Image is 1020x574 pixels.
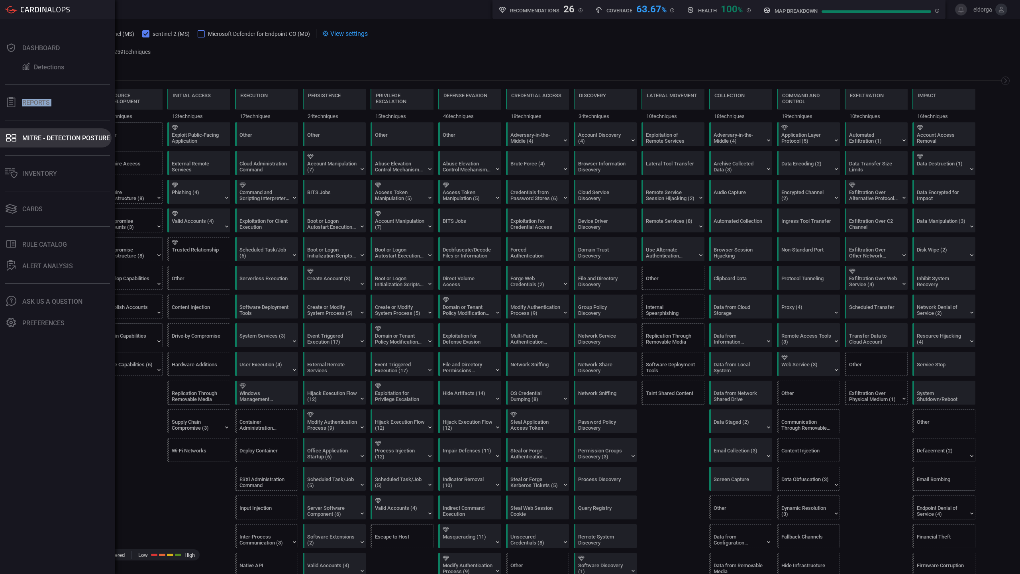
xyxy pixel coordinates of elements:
[235,266,298,290] div: T1648: Serverless Execution
[443,161,492,173] div: Abuse Elevation Control Mechanism (6)
[438,295,501,318] div: T1484: Domain or Tenant Policy Modification
[849,132,899,144] div: Automated Exfiltration (1)
[371,89,433,122] div: TA0004: Privilege Escalation
[646,161,696,173] div: Lateral Tool Transfer
[443,189,492,201] div: Access Token Manipulation (5)
[104,161,154,173] div: Acquire Access
[371,208,433,232] div: T1098: Account Manipulation
[511,92,561,98] div: Credential Access
[641,381,704,405] div: T1080: Taint Shared Content (Not covered)
[506,352,569,376] div: T1040: Network Sniffing
[714,132,763,144] div: Adversary-in-the-Middle (4)
[375,161,425,173] div: Abuse Elevation Control Mechanism (6)
[641,180,704,204] div: T1563: Remote Service Session Hijacking
[371,122,433,146] div: Other
[235,467,298,491] div: T1675: ESXi Administration Command (Not covered)
[167,323,230,347] div: T1189: Drive-by Compromise (Not covered)
[709,110,772,122] div: 18 techniques
[376,92,428,104] div: Privilege Escalation
[777,208,840,232] div: T1105: Ingress Tool Transfer
[506,295,569,318] div: T1556: Modify Authentication Process
[235,89,298,122] div: TA0002: Execution
[849,161,899,173] div: Data Transfer Size Limits
[235,381,298,405] div: T1047: Windows Management Instrumentation
[303,122,366,146] div: Other
[912,524,975,548] div: T1657: Financial Theft (Not covered)
[375,132,425,144] div: Other
[172,132,222,144] div: Exploit Public-Facing Application
[912,151,975,175] div: T1485: Data Destruction
[845,208,908,232] div: T1041: Exfiltration Over C2 Channel
[443,132,492,144] div: Other
[709,524,772,548] div: T1602: Data from Configuration Repository (Not covered)
[438,89,501,122] div: TA0005: Defense Evasion
[322,29,368,38] div: View settings
[438,237,501,261] div: T1140: Deobfuscate/Decode Files or Information
[912,438,975,462] div: T1491: Defacement (Not covered)
[574,122,637,146] div: T1087: Account Discovery
[777,266,840,290] div: T1572: Protocol Tunneling
[438,180,501,204] div: T1134: Access Token Manipulation
[782,92,835,104] div: Command and Control
[438,352,501,376] div: T1222: File and Directory Permissions Modification
[574,151,637,175] div: T1217: Browser Information Discovery
[438,495,501,519] div: T1202: Indirect Command Execution
[641,295,704,318] div: T1534: Internal Spearphishing (Not covered)
[371,110,433,122] div: 15 techniques
[371,467,433,491] div: T1053: Scheduled Task/Job
[709,323,772,347] div: T1213: Data from Information Repositories
[100,237,163,261] div: T1584: Compromise Infrastructure (Not covered)
[646,189,696,201] div: Remote Service Session Hijacking (2)
[574,295,637,318] div: T1615: Group Policy Discovery
[506,524,569,548] div: T1552: Unsecured Credentials
[912,266,975,290] div: T1490: Inhibit System Recovery
[375,218,425,230] div: Account Manipulation (7)
[574,495,637,519] div: T1012: Query Registry
[777,237,840,261] div: T1571: Non-Standard Port
[917,132,967,144] div: Account Access Removal
[738,6,743,14] span: %
[235,151,298,175] div: T1651: Cloud Administration Command
[781,218,831,230] div: Ingress Tool Transfer
[104,132,154,144] div: Other
[506,266,569,290] div: T1606: Forge Web Credentials
[918,92,936,98] div: Impact
[438,323,501,347] div: T1211: Exploitation for Defense Evasion
[641,323,704,347] div: T1091: Replication Through Removable Media (Not covered)
[506,180,569,204] div: T1555: Credentials from Password Stores
[641,110,704,122] div: 10 techniques
[636,4,667,13] div: 63.67
[510,8,559,14] h5: Recommendations
[100,323,163,347] div: T1588: Obtain Capabilities (Not covered)
[100,110,163,122] div: 9 techniques
[574,381,637,405] div: T1040: Network Sniffing
[578,189,628,201] div: Cloud Service Discovery
[22,298,82,305] div: Ask Us A Question
[510,161,560,173] div: Brute Force (4)
[371,237,433,261] div: T1547: Boot or Logon Autostart Execution
[371,266,433,290] div: T1037: Boot or Logon Initialization Scripts
[303,524,366,548] div: T1176: Software Extensions
[646,218,696,230] div: Remote Services (8)
[371,409,433,433] div: T1574: Hijack Execution Flow
[709,409,772,433] div: T1074: Data Staged
[167,409,230,433] div: T1195: Supply Chain Compromise (Not covered)
[775,8,818,14] h5: map breakdown
[443,92,487,98] div: Defense Evasion
[100,266,163,290] div: T1587: Develop Capabilities (Not covered)
[371,151,433,175] div: T1548: Abuse Elevation Control Mechanism
[371,323,433,347] div: T1484: Domain or Tenant Policy Modification
[307,218,357,230] div: Boot or Logon Autostart Execution (14)
[22,205,43,213] div: Cards
[506,110,569,122] div: 18 techniques
[641,352,704,376] div: T1072: Software Deployment Tools (Not covered)
[235,409,298,433] div: T1609: Container Administration Command (Not covered)
[167,381,230,405] div: T1091: Replication Through Removable Media (Not covered)
[167,266,230,290] div: Other (Not covered)
[845,89,908,122] div: TA0010: Exfiltration
[574,110,637,122] div: 34 techniques
[578,132,628,144] div: Account Discovery (4)
[912,409,975,433] div: Other (Not covered)
[303,237,366,261] div: T1037: Boot or Logon Initialization Scripts
[845,323,908,347] div: T1537: Transfer Data to Cloud Account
